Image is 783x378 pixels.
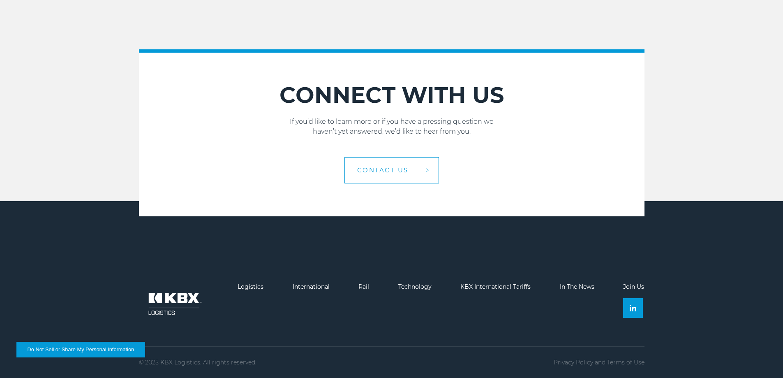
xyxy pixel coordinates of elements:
[139,283,209,325] img: kbx logo
[560,283,594,290] a: In The News
[425,168,429,172] img: arrow
[460,283,531,290] a: KBX International Tariffs
[623,283,644,290] a: Join Us
[607,359,644,366] a: Terms of Use
[358,283,369,290] a: Rail
[357,167,409,173] span: Contact Us
[139,81,644,109] h2: CONNECT WITH US
[16,342,145,357] button: Do Not Sell or Share My Personal Information
[630,305,636,311] img: Linkedin
[139,359,256,366] p: © 2025 KBX Logistics. All rights reserved.
[595,359,605,366] span: and
[238,283,263,290] a: Logistics
[293,283,330,290] a: International
[554,359,593,366] a: Privacy Policy
[742,339,783,378] iframe: Chat Widget
[344,157,439,183] a: Contact Us arrow arrow
[139,117,644,137] p: If you’d like to learn more or if you have a pressing question we haven’t yet answered, we’d like...
[398,283,432,290] a: Technology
